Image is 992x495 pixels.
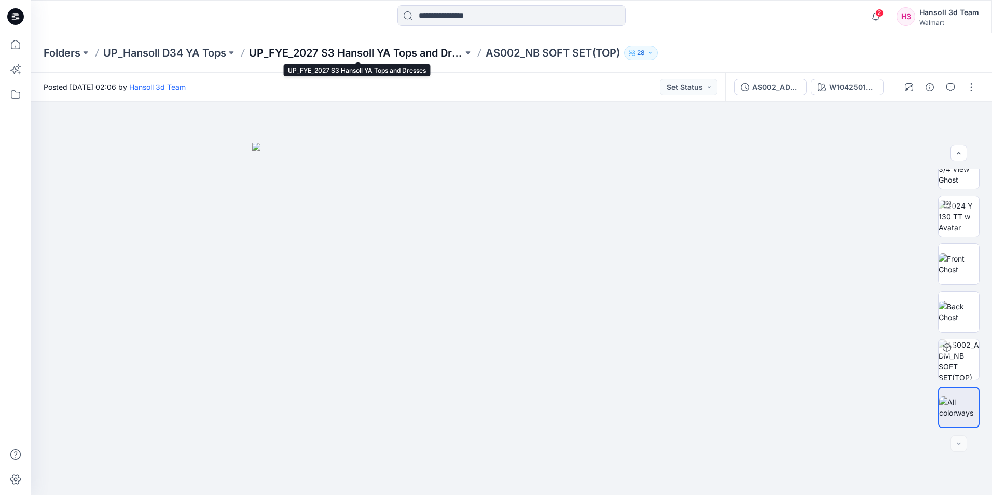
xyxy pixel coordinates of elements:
[939,253,979,275] img: Front Ghost
[939,396,979,418] img: All colorways
[875,9,884,17] span: 2
[829,81,877,93] div: W1042501013YR01AA
[637,47,645,59] p: 28
[811,79,884,95] button: W1042501013YR01AA
[752,81,800,93] div: AS002_ADM_NB SOFT SET(TOP)
[939,200,979,233] img: 2024 Y 130 TT w Avatar
[249,46,463,60] a: UP_FYE_2027 S3 Hansoll YA Tops and Dresses
[919,19,979,26] div: Walmart
[44,81,186,92] span: Posted [DATE] 02:06 by
[919,6,979,19] div: Hansoll 3d Team
[486,46,620,60] p: AS002_NB SOFT SET(TOP)
[897,7,915,26] div: H3
[734,79,807,95] button: AS002_ADM_NB SOFT SET(TOP)
[44,46,80,60] a: Folders
[939,339,979,380] img: AS002_ADM_NB SOFT SET(TOP) W1042501013YR01AA
[252,143,771,495] img: eyJhbGciOiJIUzI1NiIsImtpZCI6IjAiLCJzbHQiOiJzZXMiLCJ0eXAiOiJKV1QifQ.eyJkYXRhIjp7InR5cGUiOiJzdG9yYW...
[939,301,979,323] img: Back Ghost
[103,46,226,60] a: UP_Hansoll D34 YA Tops
[624,46,658,60] button: 28
[921,79,938,95] button: Details
[129,82,186,91] a: Hansoll 3d Team
[939,153,979,185] img: Colorway 3/4 View Ghost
